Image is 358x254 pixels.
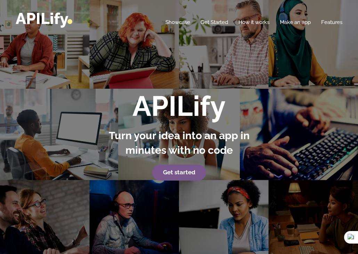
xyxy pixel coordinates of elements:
[152,165,206,181] a: Get started
[201,19,228,26] a: Get Started
[165,19,190,26] a: Showcase
[109,129,250,156] strong: Turn your idea into an app in minutes with no code
[16,9,72,28] a: APILify
[238,19,269,26] a: How it works
[321,19,342,26] a: Features
[163,169,195,176] strong: Get started
[280,19,311,26] a: Make an app
[132,90,226,122] strong: APILify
